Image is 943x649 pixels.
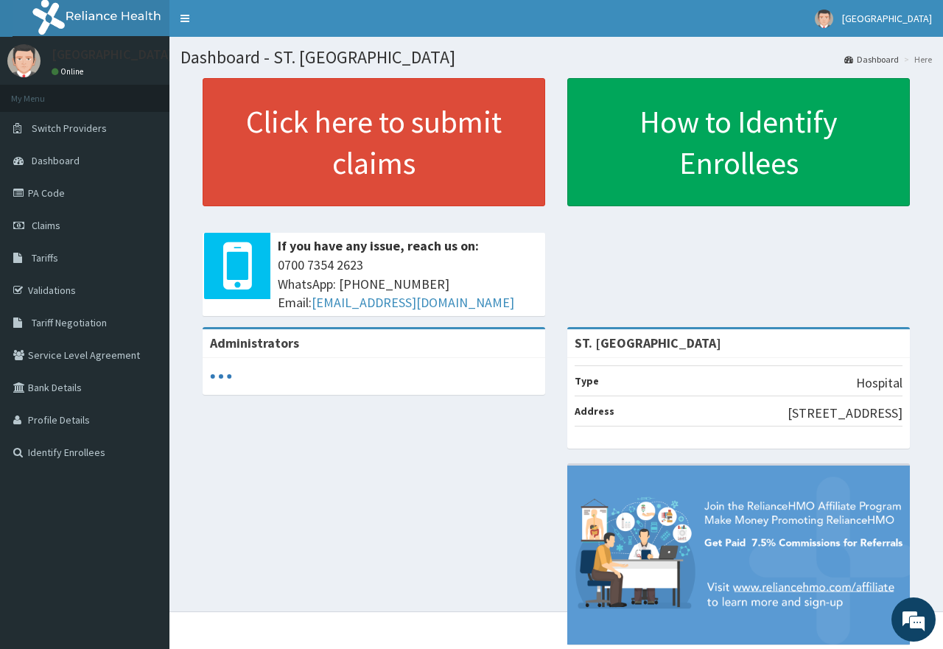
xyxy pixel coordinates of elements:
img: User Image [7,44,41,77]
b: Address [575,404,614,418]
span: Tariff Negotiation [32,316,107,329]
span: Switch Providers [32,122,107,135]
b: Type [575,374,599,387]
b: If you have any issue, reach us on: [278,237,479,254]
a: Online [52,66,87,77]
a: Click here to submit claims [203,78,545,206]
span: [GEOGRAPHIC_DATA] [842,12,932,25]
a: How to Identify Enrollees [567,78,910,206]
svg: audio-loading [210,365,232,387]
span: 0700 7354 2623 WhatsApp: [PHONE_NUMBER] Email: [278,256,538,312]
img: provider-team-banner.png [567,466,910,645]
img: User Image [815,10,833,28]
a: [EMAIL_ADDRESS][DOMAIN_NAME] [312,294,514,311]
p: [STREET_ADDRESS] [788,404,902,423]
strong: ST. [GEOGRAPHIC_DATA] [575,334,721,351]
span: Tariffs [32,251,58,264]
p: [GEOGRAPHIC_DATA] [52,48,173,61]
span: Dashboard [32,154,80,167]
p: Hospital [856,373,902,393]
h1: Dashboard - ST. [GEOGRAPHIC_DATA] [180,48,932,67]
a: Dashboard [844,53,899,66]
span: Claims [32,219,60,232]
b: Administrators [210,334,299,351]
li: Here [900,53,932,66]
